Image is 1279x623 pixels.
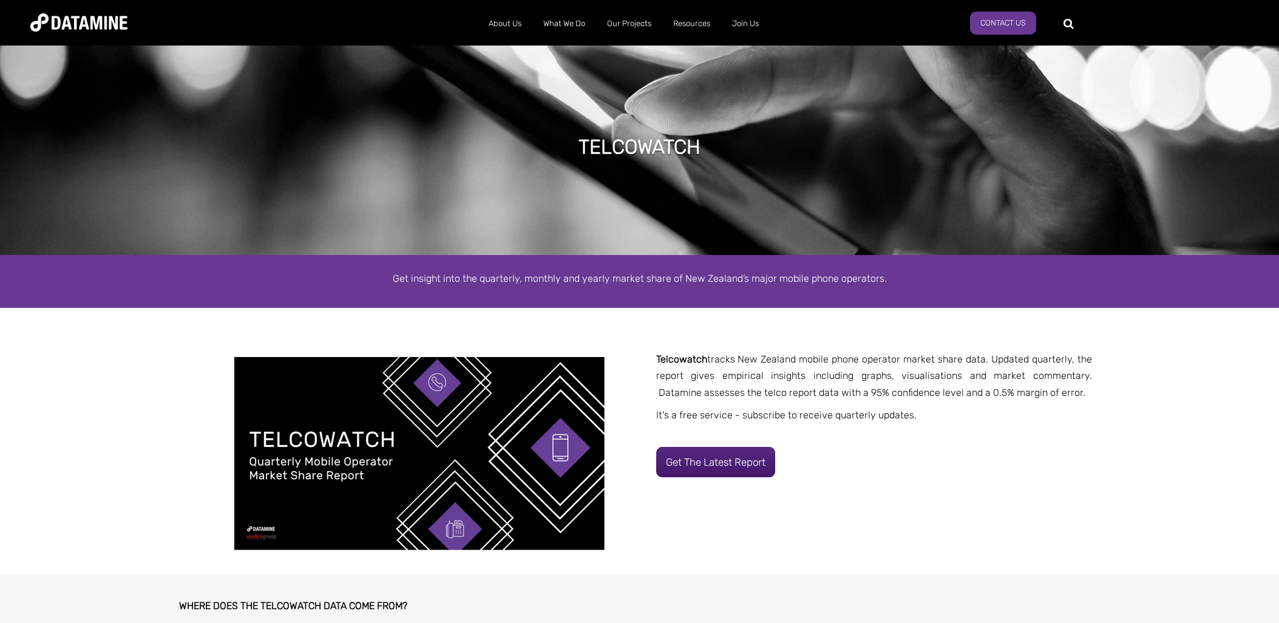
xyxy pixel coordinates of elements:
[970,12,1036,35] a: Contact Us
[578,134,701,160] h1: TELCOWATCH
[179,600,407,611] strong: WHERE DOES THE TELCOWATCH DATA COME FROM?
[532,8,596,39] a: What We Do
[721,8,770,39] a: Join Us
[656,409,917,421] span: It's a free service - subscribe to receive quarterly updates.
[294,270,986,287] p: Get insight into the quarterly, monthly and yearly market share of New Zealand’s major mobile pho...
[656,447,775,477] a: Get the latest report
[478,8,532,39] a: About Us
[596,8,662,39] a: Our Projects
[234,357,605,550] img: Copy of Telcowatch Report Template (2)
[662,8,721,39] a: Resources
[656,353,1093,398] span: tracks New Zealand mobile phone operator market share data. Updated quarterly, the report gives e...
[30,13,127,32] img: Datamine
[656,353,707,365] strong: Telcowatch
